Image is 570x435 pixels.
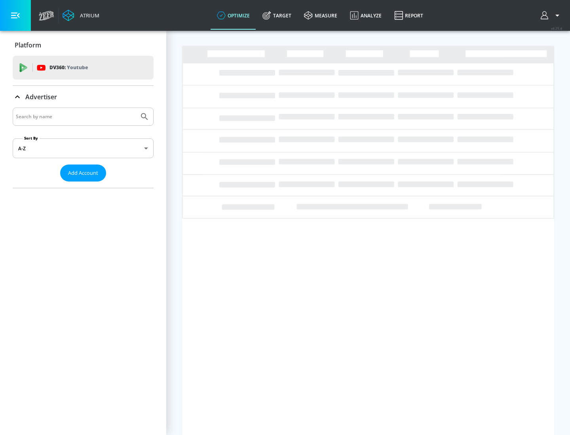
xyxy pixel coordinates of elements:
a: Report [388,1,429,30]
p: Youtube [67,63,88,72]
a: measure [298,1,344,30]
input: Search by name [16,112,136,122]
button: Add Account [60,165,106,182]
p: DV360: [49,63,88,72]
a: Target [256,1,298,30]
span: Add Account [68,168,98,178]
nav: list of Advertiser [13,182,154,188]
div: Advertiser [13,86,154,108]
div: A-Z [13,138,154,158]
div: Atrium [77,12,99,19]
p: Platform [15,41,41,49]
a: optimize [211,1,256,30]
a: Analyze [344,1,388,30]
label: Sort By [23,136,40,141]
p: Advertiser [25,93,57,101]
div: Platform [13,34,154,56]
div: Advertiser [13,108,154,188]
div: DV360: Youtube [13,56,154,79]
a: Atrium [63,9,99,21]
span: v 4.25.4 [551,26,562,30]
